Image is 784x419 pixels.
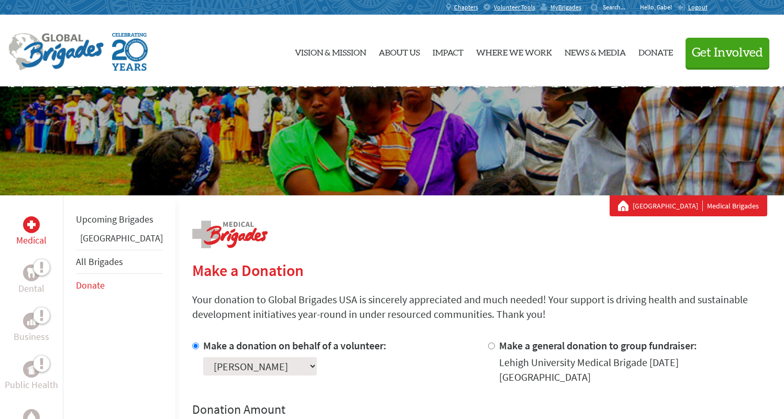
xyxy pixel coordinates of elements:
img: Global Brigades Celebrating 20 Years [112,33,148,71]
div: Dental [23,264,40,281]
h2: Make a Donation [192,261,767,280]
h4: Donation Amount [192,401,767,418]
a: All Brigades [76,256,123,268]
li: Upcoming Brigades [76,208,163,231]
img: Dental [27,268,36,278]
span: Chapters [454,3,478,12]
a: Impact [433,24,463,78]
label: Make a general donation to group fundraiser: [499,339,697,352]
a: About Us [379,24,420,78]
span: Logout [688,3,708,11]
li: Panama [76,231,163,250]
a: DentalDental [18,264,45,296]
span: Volunteer Tools [494,3,535,12]
div: Medical [23,216,40,233]
img: logo-medical.png [192,220,268,248]
p: Your donation to Global Brigades USA is sincerely appreciated and much needed! Your support is dr... [192,292,767,322]
button: Get Involved [686,38,769,68]
p: Dental [18,281,45,296]
a: Logout [677,3,708,12]
a: Donate [76,279,105,291]
div: Business [23,313,40,329]
span: Get Involved [692,47,763,59]
li: Donate [76,274,163,297]
a: MedicalMedical [16,216,47,248]
img: Business [27,317,36,325]
img: Global Brigades Logo [8,33,104,71]
a: Vision & Mission [295,24,366,78]
div: Medical Brigades [618,201,759,211]
span: MyBrigades [550,3,581,12]
input: Search... [603,3,633,11]
a: BusinessBusiness [14,313,49,344]
a: [GEOGRAPHIC_DATA] [80,232,163,244]
a: Where We Work [476,24,552,78]
a: Upcoming Brigades [76,213,153,225]
p: Business [14,329,49,344]
p: Hello, Gabe! [640,3,677,12]
li: All Brigades [76,250,163,274]
img: Public Health [27,364,36,374]
a: Donate [638,24,673,78]
p: Medical [16,233,47,248]
p: Public Health [5,378,58,392]
label: Make a donation on behalf of a volunteer: [203,339,387,352]
a: News & Media [565,24,626,78]
a: Public HealthPublic Health [5,361,58,392]
div: Lehigh University Medical Brigade [DATE] [GEOGRAPHIC_DATA] [499,355,767,384]
div: Public Health [23,361,40,378]
a: [GEOGRAPHIC_DATA] [633,201,703,211]
img: Medical [27,220,36,229]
